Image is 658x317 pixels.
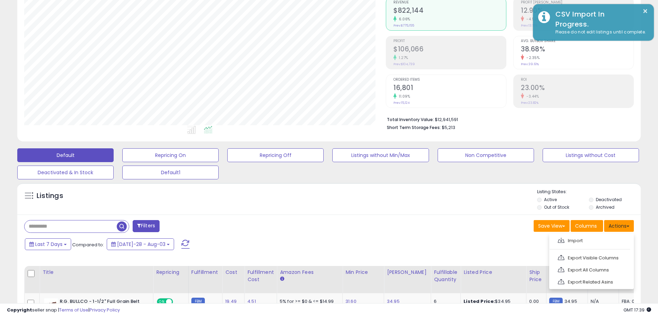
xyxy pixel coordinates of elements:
div: Min Price [345,269,381,276]
small: Prev: 23.82% [521,101,538,105]
button: Filters [133,220,160,232]
small: Prev: $104,739 [393,62,415,66]
b: Short Term Storage Fees: [387,125,441,130]
div: Repricing [156,269,185,276]
div: Fulfillment [191,269,219,276]
small: -4.52% [524,17,540,22]
button: Listings without Min/Max [332,148,429,162]
span: 2025-08-11 17:39 GMT [623,307,651,313]
button: Repricing Off [227,148,324,162]
small: 11.09% [397,94,410,99]
span: Columns [575,222,597,229]
a: Terms of Use [59,307,88,313]
h5: Listings [37,191,63,201]
span: ROI [521,78,633,82]
span: [DATE]-28 - Aug-03 [117,241,165,248]
small: Prev: 39.61% [521,62,539,66]
button: Deactivated & In Stock [17,166,114,179]
label: Deactivated [596,197,622,202]
b: Total Inventory Value: [387,117,434,122]
div: seller snap | | [7,307,120,314]
span: Avg. Buybox Share [521,39,633,43]
button: Save View [534,220,570,232]
div: Please do not edit listings until complete. [550,29,649,36]
h2: 23.00% [521,84,633,93]
a: Privacy Policy [89,307,120,313]
span: Profit [393,39,506,43]
a: Export All Columns [553,265,629,275]
h2: $822,144 [393,7,506,16]
button: [DATE]-28 - Aug-03 [107,238,174,250]
small: 1.27% [397,55,408,60]
button: Repricing On [122,148,219,162]
span: Last 7 Days [35,241,63,248]
h2: 12.90% [521,7,633,16]
a: Import [553,235,629,246]
span: Revenue [393,1,506,4]
button: × [642,7,648,16]
button: Columns [571,220,603,232]
small: -2.35% [524,55,540,60]
div: [PERSON_NAME] [387,269,428,276]
button: Actions [604,220,634,232]
div: Cost [225,269,241,276]
label: Active [544,197,557,202]
small: 6.06% [397,17,410,22]
h2: $106,066 [393,45,506,55]
a: Export Visible Columns [553,252,629,263]
small: Prev: 15,124 [393,101,410,105]
label: Out of Stock [544,204,569,210]
span: Compared to: [72,241,104,248]
div: Ship Price [529,269,543,283]
span: Ordered Items [393,78,506,82]
div: Fulfillment Cost [247,269,274,283]
button: Default1 [122,166,219,179]
small: Amazon Fees. [280,276,284,282]
button: Listings without Cost [543,148,639,162]
button: Default [17,148,114,162]
div: Listed Price [464,269,523,276]
h2: 16,801 [393,84,506,93]
div: Amazon Fees [280,269,340,276]
li: $12,941,591 [387,115,629,123]
label: Archived [596,204,614,210]
strong: Copyright [7,307,32,313]
span: Profit [PERSON_NAME] [521,1,633,4]
div: CSV Import In Progress. [550,9,649,29]
small: -3.44% [524,94,539,99]
button: Last 7 Days [25,238,71,250]
a: Export Related Asins [553,277,629,287]
div: Title [42,269,150,276]
small: Prev: $775,155 [393,23,414,28]
p: Listing States: [537,189,641,195]
button: Non Competitive [438,148,534,162]
small: Prev: 13.51% [521,23,537,28]
span: $5,213 [442,124,455,131]
h2: 38.68% [521,45,633,55]
div: Fulfillable Quantity [434,269,458,283]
